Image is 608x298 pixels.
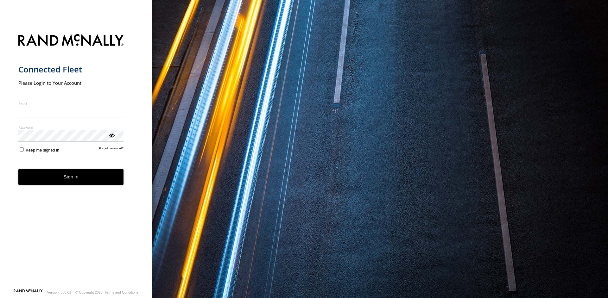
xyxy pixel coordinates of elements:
h1: Connected Fleet [18,64,124,75]
a: Visit our Website [14,289,43,295]
label: Email [18,101,124,106]
div: © Copyright 2025 - [75,290,138,294]
a: Forgot password? [99,146,124,152]
a: Terms and Conditions [105,290,138,294]
form: main [18,30,134,289]
span: Keep me signed in [26,148,59,152]
img: Rand McNally [18,33,124,49]
input: Keep me signed in [20,147,24,152]
div: Version: 308.01 [47,290,71,294]
label: Password [18,125,124,130]
button: Sign in [18,169,124,185]
h2: Please Login to Your Account [18,80,124,86]
div: ViewPassword [108,132,115,138]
